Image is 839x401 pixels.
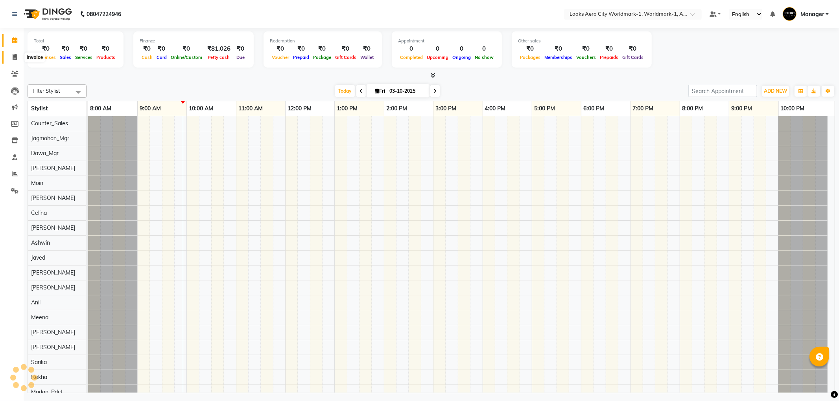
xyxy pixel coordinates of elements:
span: No show [473,55,496,60]
a: 9:00 AM [138,103,163,114]
span: [PERSON_NAME] [31,194,75,201]
div: ₹0 [73,44,94,53]
span: Javed [31,254,45,261]
span: Manager [800,10,824,18]
span: Rekha [31,374,47,381]
span: [PERSON_NAME] [31,284,75,291]
div: 0 [398,44,425,53]
a: 8:00 AM [88,103,113,114]
div: ₹0 [518,44,542,53]
span: Ongoing [450,55,473,60]
span: Sales [58,55,73,60]
span: Completed [398,55,425,60]
span: Gift Cards [333,55,358,60]
span: Services [73,55,94,60]
div: Redemption [270,38,376,44]
a: 8:00 PM [680,103,705,114]
input: 2025-10-03 [387,85,426,97]
div: ₹0 [270,44,291,53]
span: Vouchers [574,55,598,60]
div: ₹0 [234,44,247,53]
div: ₹0 [311,44,333,53]
div: 0 [473,44,496,53]
img: Manager [783,7,797,21]
span: Stylist [31,105,48,112]
a: 12:00 PM [286,103,313,114]
b: 08047224946 [87,3,121,25]
span: Card [155,55,169,60]
span: Cash [140,55,155,60]
span: Package [311,55,333,60]
div: ₹0 [542,44,574,53]
span: Fri [373,88,387,94]
a: 5:00 PM [532,103,557,114]
span: Prepaids [598,55,620,60]
span: Products [94,55,117,60]
div: ₹0 [34,44,58,53]
span: Moin [31,179,43,187]
span: Jagmohan_Mgr [31,135,69,142]
div: Invoice [25,53,45,62]
span: [PERSON_NAME] [31,224,75,231]
div: Appointment [398,38,496,44]
div: Finance [140,38,247,44]
span: Filter Stylist [33,88,60,94]
span: [PERSON_NAME] [31,165,75,172]
a: 2:00 PM [384,103,409,114]
span: Petty cash [206,55,232,60]
div: ₹0 [169,44,204,53]
a: 9:00 PM [729,103,754,114]
a: 3:00 PM [433,103,458,114]
div: ₹0 [333,44,358,53]
span: Counter_Sales [31,120,68,127]
span: Online/Custom [169,55,204,60]
div: ₹0 [291,44,311,53]
div: Total [34,38,117,44]
div: 0 [425,44,450,53]
div: 0 [450,44,473,53]
div: ₹0 [140,44,155,53]
span: Upcoming [425,55,450,60]
div: ₹81,026 [204,44,234,53]
span: Memberships [542,55,574,60]
span: ADD NEW [764,88,787,94]
a: 6:00 PM [581,103,606,114]
span: Gift Cards [620,55,645,60]
div: ₹0 [94,44,117,53]
a: 11:00 AM [236,103,265,114]
a: 1:00 PM [335,103,360,114]
div: ₹0 [358,44,376,53]
span: Packages [518,55,542,60]
span: Sarika [31,359,47,366]
div: Other sales [518,38,645,44]
span: Meena [31,314,48,321]
span: Dawa_Mgr [31,150,59,157]
div: ₹0 [155,44,169,53]
a: 7:00 PM [631,103,656,114]
span: Prepaid [291,55,311,60]
span: [PERSON_NAME] [31,329,75,336]
span: Ashwin [31,239,50,246]
input: Search Appointment [688,85,757,97]
span: Due [234,55,247,60]
span: [PERSON_NAME] [31,269,75,276]
span: [PERSON_NAME] [31,344,75,351]
div: ₹0 [598,44,620,53]
span: Wallet [358,55,376,60]
div: ₹0 [58,44,73,53]
div: ₹0 [620,44,645,53]
span: Today [335,85,355,97]
span: Anil [31,299,41,306]
div: ₹0 [574,44,598,53]
a: 4:00 PM [483,103,508,114]
span: Celina [31,209,47,216]
a: 10:00 AM [187,103,215,114]
span: Voucher [270,55,291,60]
span: Madan_Pdct [31,388,63,396]
a: 10:00 PM [779,103,807,114]
button: ADD NEW [762,86,789,97]
img: logo [20,3,74,25]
